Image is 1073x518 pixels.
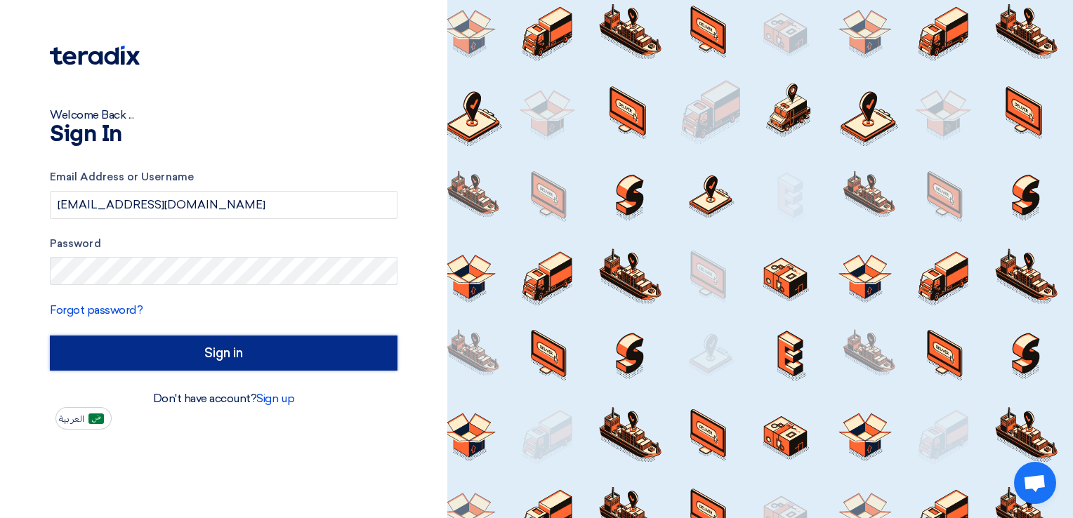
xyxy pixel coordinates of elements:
a: Sign up [256,392,294,405]
img: Teradix logo [50,46,140,65]
input: Sign in [50,336,397,371]
input: Enter your business email or username [50,191,397,219]
label: Email Address or Username [50,169,397,185]
div: Don't have account? [50,390,397,407]
img: ar-AR.png [88,413,104,424]
span: العربية [59,414,84,424]
label: Password [50,236,397,252]
a: Forgot password? [50,303,143,317]
button: العربية [55,407,112,430]
a: Open chat [1014,462,1056,504]
h1: Sign In [50,124,397,146]
div: Welcome Back ... [50,107,397,124]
